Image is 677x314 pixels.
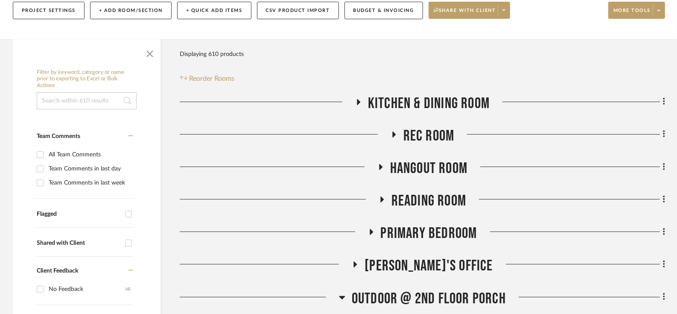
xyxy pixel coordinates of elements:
[49,176,131,190] div: Team Comments in last week
[37,211,121,218] div: Flagged
[180,46,244,63] div: Displaying 610 products
[125,282,131,296] div: (4)
[49,282,125,296] div: No Feedback
[368,94,490,113] span: Kitchen & Dining Room
[381,224,477,243] span: Primary Bedroom
[365,257,493,275] span: [PERSON_NAME]'s Office
[37,240,121,247] div: Shared with Client
[608,2,665,19] button: More tools
[403,127,455,145] span: Rec Room
[37,133,80,139] span: Team Comments
[13,2,85,19] button: Project Settings
[180,73,235,84] button: Reorder Rooms
[352,290,506,308] span: OUTDOOR @ 2ND FLOOR PORCH
[37,92,137,109] input: Search within 610 results
[141,44,158,61] button: Close
[49,162,131,176] div: Team Comments in last day
[90,2,172,19] button: + Add Room/Section
[613,7,651,20] span: More tools
[177,2,251,19] button: + Quick Add Items
[257,2,339,19] button: CSV Product Import
[429,2,511,19] button: Share with client
[49,148,131,161] div: All Team Comments
[37,268,78,274] span: Client Feedback
[37,69,137,89] h6: Filter by keyword, category or name prior to exporting to Excel or Bulk Actions
[344,2,423,19] button: Budget & Invoicing
[391,192,466,210] span: Reading Room
[390,159,467,178] span: Hangout Room
[190,73,235,84] span: Reorder Rooms
[434,7,496,20] span: Share with client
